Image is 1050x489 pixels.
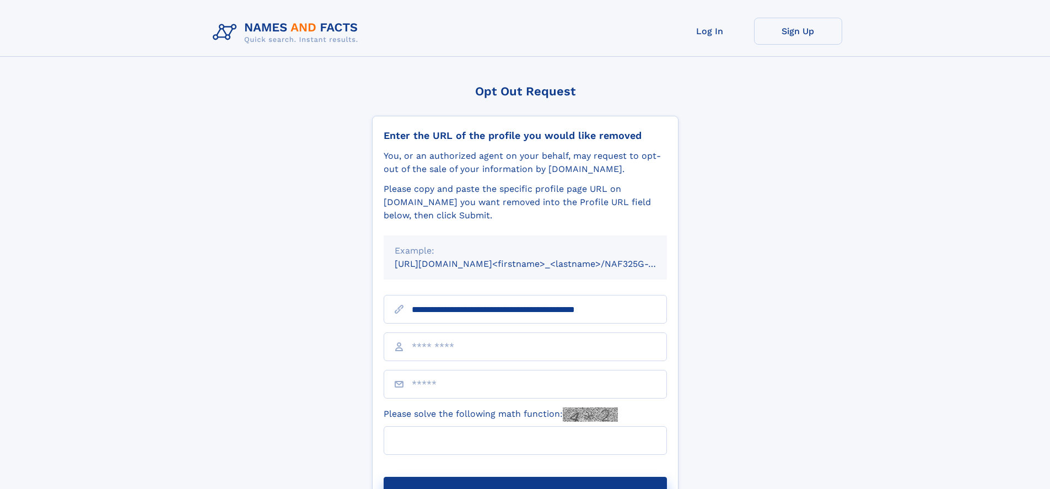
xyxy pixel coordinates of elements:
div: Enter the URL of the profile you would like removed [384,130,667,142]
a: Log In [666,18,754,45]
img: Logo Names and Facts [208,18,367,47]
div: Example: [395,244,656,257]
small: [URL][DOMAIN_NAME]<firstname>_<lastname>/NAF325G-xxxxxxxx [395,259,688,269]
div: Opt Out Request [372,84,679,98]
label: Please solve the following math function: [384,407,618,422]
div: Please copy and paste the specific profile page URL on [DOMAIN_NAME] you want removed into the Pr... [384,182,667,222]
a: Sign Up [754,18,842,45]
div: You, or an authorized agent on your behalf, may request to opt-out of the sale of your informatio... [384,149,667,176]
